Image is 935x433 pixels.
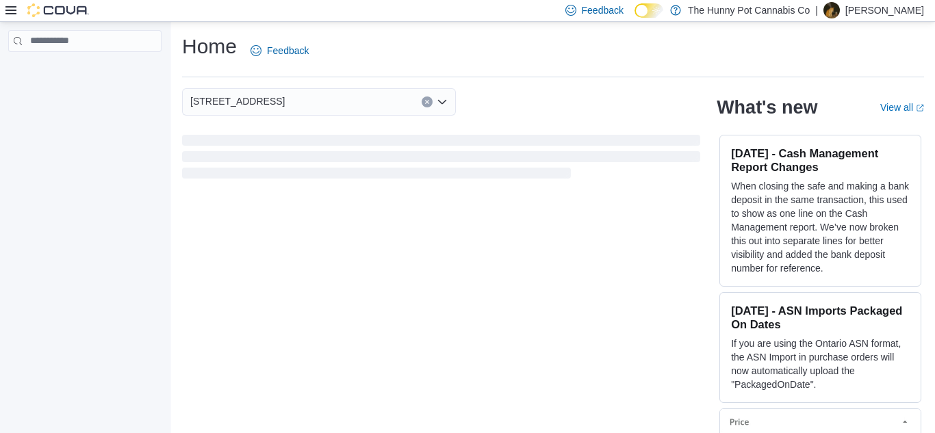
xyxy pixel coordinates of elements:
svg: External link [916,104,924,112]
span: Feedback [582,3,624,17]
a: Feedback [245,37,314,64]
span: Feedback [267,44,309,57]
p: | [815,2,818,18]
img: Cova [27,3,89,17]
nav: Complex example [8,55,162,88]
p: The Hunny Pot Cannabis Co [688,2,810,18]
span: Loading [182,137,700,181]
p: [PERSON_NAME] [845,2,924,18]
div: Arvin Ayala [823,2,840,18]
input: Dark Mode [635,3,663,18]
h1: Home [182,33,237,60]
button: Open list of options [437,96,448,107]
h2: What's new [717,96,817,118]
h3: [DATE] - ASN Imports Packaged On Dates [731,304,910,331]
h3: [DATE] - Cash Management Report Changes [731,146,910,174]
button: Clear input [422,96,433,107]
p: If you are using the Ontario ASN format, the ASN Import in purchase orders will now automatically... [731,337,910,391]
span: [STREET_ADDRESS] [190,93,285,109]
a: View allExternal link [880,102,924,113]
p: When closing the safe and making a bank deposit in the same transaction, this used to show as one... [731,179,910,275]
